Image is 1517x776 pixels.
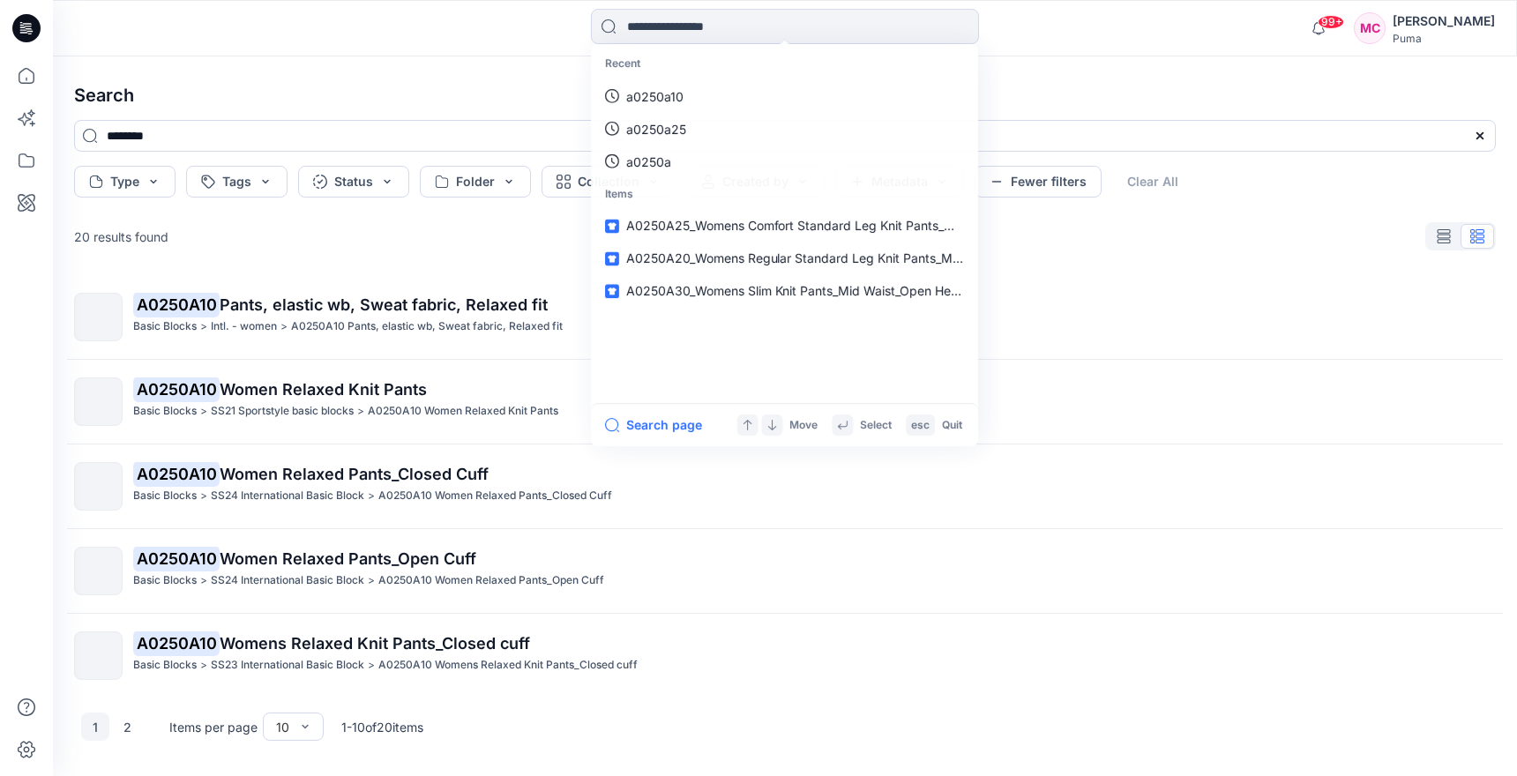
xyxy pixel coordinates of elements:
[220,634,530,653] span: Womens Relaxed Knit Pants_Closed cuff
[975,166,1102,198] button: Fewer filters
[133,317,197,336] p: Basic Blocks
[860,416,892,435] p: Select
[942,416,962,435] p: Quit
[211,402,354,421] p: SS21 Sportstyle basic blocks
[1354,12,1386,44] div: MC
[594,145,975,177] a: a0250a
[911,416,930,435] p: esc
[133,402,197,421] p: Basic Blocks
[542,166,676,198] button: Collection
[64,282,1506,352] a: A0250A10Pants, elastic wb, Sweat fabric, Relaxed fitBasic Blocks>Intl. - women>A0250A10 Pants, el...
[200,317,207,336] p: >
[200,571,207,590] p: >
[1393,11,1495,32] div: [PERSON_NAME]
[594,79,975,112] a: a0250a10
[378,487,612,505] p: A0250A10 Women Relaxed Pants_Closed Cuff
[357,402,364,421] p: >
[220,380,427,399] span: Women Relaxed Knit Pants
[594,242,975,275] a: A0250A20_Womens Regular Standard Leg Knit Pants_Mid Waist_Open Hem_20250721
[74,166,176,198] button: Type
[211,317,277,336] p: Intl. - women
[60,71,1510,120] h4: Search
[420,166,531,198] button: Folder
[133,292,220,317] mark: A0250A10
[626,119,686,138] p: a0250a25
[220,465,489,483] span: Women Relaxed Pants_Closed Cuff
[200,487,207,505] p: >
[594,48,975,79] p: Recent
[626,251,1129,266] span: A0250A20_Womens Regular Standard Leg Knit Pants_Mid Waist_Open Hem_20250721
[594,177,975,209] p: Items
[1393,32,1495,45] div: Puma
[200,656,207,675] p: >
[368,656,375,675] p: >
[74,228,168,246] p: 20 results found
[378,571,604,590] p: A0250A10 Women Relaxed Pants_Open Cuff
[594,112,975,145] a: a0250a25
[133,571,197,590] p: Basic Blocks
[605,414,702,436] button: Search page
[1318,15,1344,29] span: 99+
[594,210,975,242] a: A0250A25_Womens Comfort Standard Leg Knit Pants_Mid Waist_Open Hem_CV02
[220,549,476,568] span: Women Relaxed Pants_Open Cuff
[64,367,1506,436] a: A0250A10Women Relaxed Knit PantsBasic Blocks>SS21 Sportstyle basic blocks>A0250A10 Women Relaxed ...
[368,571,375,590] p: >
[133,656,197,675] p: Basic Blocks
[133,546,220,571] mark: A0250A10
[789,416,818,435] p: Move
[186,166,288,198] button: Tags
[211,656,364,675] p: SS23 International Basic Block
[220,295,548,314] span: Pants, elastic wb, Sweat fabric, Relaxed fit
[211,571,364,590] p: SS24 International Basic Block
[626,86,684,105] p: a0250a10
[133,461,220,486] mark: A0250A10
[133,377,220,401] mark: A0250A10
[298,166,409,198] button: Status
[378,656,638,675] p: A0250A10 Womens Relaxed Knit Pants_Closed cuff
[594,275,975,308] a: A0250A30_Womens Slim Knit Pants_Mid Waist_Open Hem_CV1
[64,451,1506,521] a: A0250A10Women Relaxed Pants_Closed CuffBasic Blocks>SS24 International Basic Block>A0250A10 Women...
[133,487,197,505] p: Basic Blocks
[169,718,258,736] p: Items per page
[280,317,288,336] p: >
[133,630,220,655] mark: A0250A10
[626,219,1105,234] span: A0250A25_Womens Comfort Standard Leg Knit Pants_Mid Waist_Open Hem_CV02
[113,713,141,741] button: 2
[276,718,289,736] div: 10
[64,621,1506,690] a: A0250A10Womens Relaxed Knit Pants_Closed cuffBasic Blocks>SS23 International Basic Block>A0250A10...
[291,317,563,336] p: A0250A10 Pants, elastic wb, Sweat fabric, Relaxed fit
[626,152,671,170] p: a0250a
[64,536,1506,606] a: A0250A10Women Relaxed Pants_Open CuffBasic Blocks>SS24 International Basic Block>A0250A10 Women R...
[368,487,375,505] p: >
[368,402,558,421] p: A0250A10 Women Relaxed Knit Pants
[81,713,109,741] button: 1
[341,718,423,736] p: 1 - 10 of 20 items
[626,283,989,298] span: A0250A30_Womens Slim Knit Pants_Mid Waist_Open Hem_CV1
[211,487,364,505] p: SS24 International Basic Block
[200,402,207,421] p: >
